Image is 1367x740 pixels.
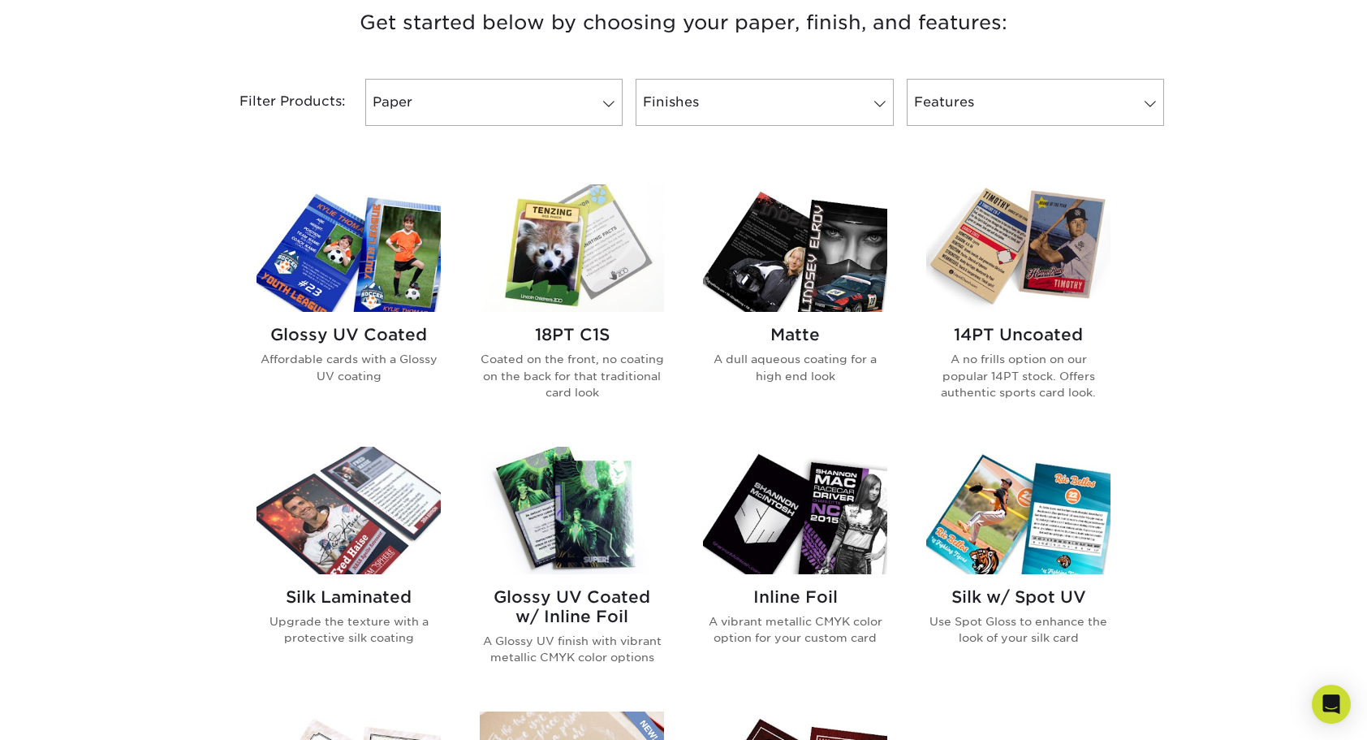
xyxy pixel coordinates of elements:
img: Glossy UV Coated Trading Cards [257,184,441,312]
p: Use Spot Gloss to enhance the look of your silk card [926,613,1110,647]
a: Finishes [636,79,893,126]
h2: Silk Laminated [257,587,441,607]
p: Upgrade the texture with a protective silk coating [257,613,441,647]
img: 14PT Uncoated Trading Cards [926,184,1110,312]
a: Glossy UV Coated w/ Inline Foil Trading Cards Glossy UV Coated w/ Inline Foil A Glossy UV finish ... [480,447,664,692]
a: Silk Laminated Trading Cards Silk Laminated Upgrade the texture with a protective silk coating [257,447,441,692]
img: Inline Foil Trading Cards [703,447,887,574]
h2: Glossy UV Coated w/ Inline Foil [480,587,664,626]
p: Coated on the front, no coating on the back for that traditional card look [480,351,664,400]
h2: Matte [703,325,887,344]
a: Glossy UV Coated Trading Cards Glossy UV Coated Affordable cards with a Glossy UV coating [257,184,441,426]
a: 14PT Uncoated Trading Cards 14PT Uncoated A no frills option on our popular 14PT stock. Offers au... [926,184,1110,426]
img: Matte Trading Cards [703,184,887,312]
h2: 18PT C1S [480,325,664,344]
a: Silk w/ Spot UV Trading Cards Silk w/ Spot UV Use Spot Gloss to enhance the look of your silk card [926,447,1110,692]
p: A vibrant metallic CMYK color option for your custom card [703,613,887,647]
a: Matte Trading Cards Matte A dull aqueous coating for a high end look [703,184,887,426]
a: Features [907,79,1164,126]
a: Inline Foil Trading Cards Inline Foil A vibrant metallic CMYK color option for your custom card [703,447,887,692]
p: A no frills option on our popular 14PT stock. Offers authentic sports card look. [926,351,1110,400]
h2: Silk w/ Spot UV [926,587,1110,607]
a: Paper [365,79,623,126]
p: A dull aqueous coating for a high end look [703,351,887,384]
img: Silk Laminated Trading Cards [257,447,441,574]
img: Glossy UV Coated w/ Inline Foil Trading Cards [480,447,664,574]
div: Filter Products: [196,79,359,126]
img: Silk w/ Spot UV Trading Cards [926,447,1110,574]
p: Affordable cards with a Glossy UV coating [257,351,441,384]
h2: 14PT Uncoated [926,325,1110,344]
img: 18PT C1S Trading Cards [480,184,664,312]
h2: Inline Foil [703,587,887,607]
a: 18PT C1S Trading Cards 18PT C1S Coated on the front, no coating on the back for that traditional ... [480,184,664,426]
p: A Glossy UV finish with vibrant metallic CMYK color options [480,633,664,666]
h2: Glossy UV Coated [257,325,441,344]
div: Open Intercom Messenger [1312,685,1351,724]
